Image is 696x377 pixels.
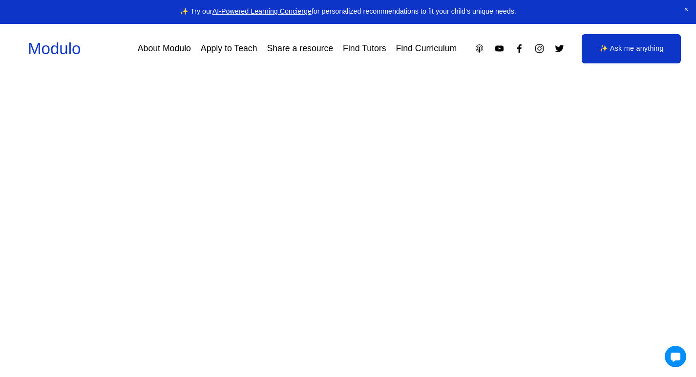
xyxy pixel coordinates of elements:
[474,43,485,54] a: Apple Podcasts
[514,43,525,54] a: Facebook
[267,40,333,57] a: Share a resource
[201,40,257,57] a: Apply to Teach
[582,34,681,63] a: ✨ Ask me anything
[534,43,545,54] a: Instagram
[138,40,191,57] a: About Modulo
[554,43,565,54] a: Twitter
[28,40,81,58] a: Modulo
[343,40,386,57] a: Find Tutors
[212,7,312,15] a: AI-Powered Learning Concierge
[494,43,505,54] a: YouTube
[396,40,457,57] a: Find Curriculum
